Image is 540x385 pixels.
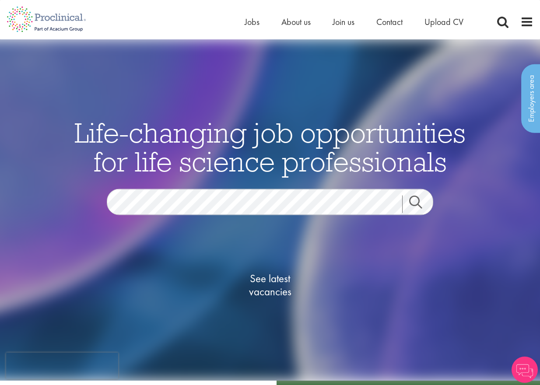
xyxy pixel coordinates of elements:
img: Chatbot [512,357,538,383]
iframe: reCAPTCHA [6,353,118,379]
a: Join us [333,16,354,28]
a: Upload CV [424,16,463,28]
a: Jobs [245,16,259,28]
a: Job search submit button [402,196,440,213]
a: See latestvacancies [226,237,314,333]
a: About us [281,16,311,28]
span: Life-changing job opportunities for life science professionals [74,115,466,179]
span: See latest vacancies [226,272,314,298]
a: Contact [376,16,403,28]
